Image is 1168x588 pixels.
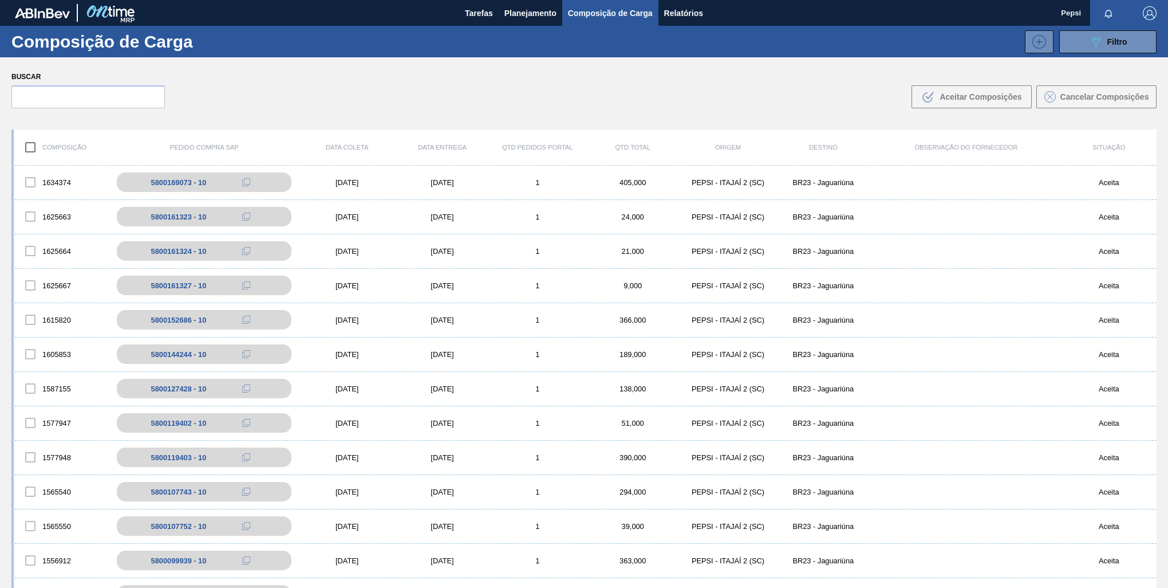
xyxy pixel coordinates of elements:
div: Copiar [235,244,258,258]
div: [DATE] [394,281,490,290]
div: [DATE] [299,316,394,324]
div: PEPSI - ITAJAÍ 2 (SC) [680,281,775,290]
div: PEPSI - ITAJAÍ 2 (SC) [680,556,775,565]
span: Cancelar Composições [1060,92,1149,101]
div: Nova Composição [1019,30,1053,53]
div: BR23 - Jaguariúna [776,316,871,324]
div: 1 [490,178,585,187]
div: 1565540 [14,480,109,504]
span: Planejamento [504,6,557,20]
div: 405,000 [585,178,680,187]
div: 5800144244 - 10 [151,350,207,359]
div: 5800152686 - 10 [151,316,207,324]
div: PEPSI - ITAJAÍ 2 (SC) [680,522,775,531]
img: TNhmsLtSVTkK8tSr43FrP2fwEKptu5GPRR3wAAAABJRU5ErkJggg== [15,8,70,18]
div: 1 [490,316,585,324]
div: 1 [490,488,585,496]
div: Copiar [235,416,258,430]
div: Copiar [235,279,258,292]
div: PEPSI - ITAJAÍ 2 (SC) [680,453,775,462]
div: [DATE] [299,556,394,565]
div: Data coleta [299,144,394,151]
div: [DATE] [299,522,394,531]
div: 1625664 [14,239,109,263]
div: Copiar [235,382,258,395]
div: 39,000 [585,522,680,531]
div: Composição [14,135,109,159]
div: 5800169073 - 10 [151,178,207,187]
div: Destino [776,144,871,151]
div: [DATE] [394,522,490,531]
div: [DATE] [394,385,490,393]
div: 1625667 [14,273,109,297]
div: Copiar [235,519,258,533]
button: Notificações [1090,5,1127,21]
div: [DATE] [299,385,394,393]
div: PEPSI - ITAJAÍ 2 (SC) [680,213,775,221]
div: [DATE] [299,213,394,221]
div: 366,000 [585,316,680,324]
div: [DATE] [299,488,394,496]
div: Pedido Compra SAP [109,144,299,151]
div: 24,000 [585,213,680,221]
div: PEPSI - ITAJAÍ 2 (SC) [680,488,775,496]
div: [DATE] [394,350,490,359]
div: BR23 - Jaguariúna [776,385,871,393]
div: Copiar [235,210,258,224]
div: BR23 - Jaguariúna [776,213,871,221]
div: Aceita [1062,385,1157,393]
div: 5800119403 - 10 [151,453,207,462]
div: Aceita [1062,247,1157,256]
div: Aceita [1062,419,1157,428]
div: Copiar [235,554,258,567]
div: PEPSI - ITAJAÍ 2 (SC) [680,419,775,428]
div: 1 [490,556,585,565]
div: PEPSI - ITAJAÍ 2 (SC) [680,350,775,359]
div: [DATE] [299,247,394,256]
div: Copiar [235,347,258,361]
div: 5800107743 - 10 [151,488,207,496]
div: PEPSI - ITAJAÍ 2 (SC) [680,316,775,324]
button: Aceitar Composições [911,85,1032,108]
div: 1 [490,453,585,462]
div: 1634374 [14,170,109,194]
div: [DATE] [394,488,490,496]
div: 138,000 [585,385,680,393]
div: BR23 - Jaguariúna [776,350,871,359]
div: 294,000 [585,488,680,496]
div: Observação do Fornecedor [871,144,1062,151]
div: 1587155 [14,377,109,401]
div: 1 [490,419,585,428]
div: [DATE] [394,213,490,221]
div: Copiar [235,485,258,499]
div: [DATE] [394,316,490,324]
button: Cancelar Composições [1036,85,1157,108]
div: 5800119402 - 10 [151,419,207,428]
div: Aceita [1062,178,1157,187]
span: Tarefas [465,6,493,20]
div: PEPSI - ITAJAÍ 2 (SC) [680,178,775,187]
img: Logout [1143,6,1157,20]
button: Filtro [1059,30,1157,53]
div: Copiar [235,450,258,464]
div: [DATE] [299,350,394,359]
div: PEPSI - ITAJAÍ 2 (SC) [680,385,775,393]
div: BR23 - Jaguariúna [776,453,871,462]
div: Aceita [1062,281,1157,290]
div: Situação [1062,144,1157,151]
span: Relatórios [664,6,703,20]
div: 1 [490,213,585,221]
div: 1565550 [14,514,109,538]
div: 51,000 [585,419,680,428]
div: 5800161327 - 10 [151,281,207,290]
div: [DATE] [299,281,394,290]
div: 1 [490,247,585,256]
div: 1605853 [14,342,109,366]
div: 1 [490,522,585,531]
div: Aceita [1062,556,1157,565]
div: BR23 - Jaguariúna [776,247,871,256]
div: Aceita [1062,522,1157,531]
div: 1 [490,350,585,359]
div: 1577948 [14,445,109,469]
div: 1 [490,385,585,393]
